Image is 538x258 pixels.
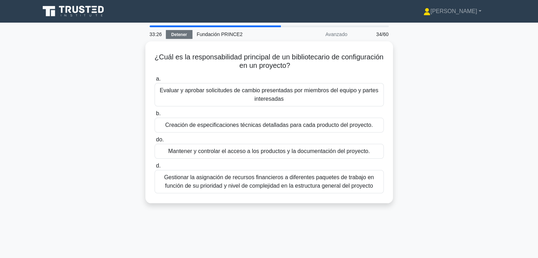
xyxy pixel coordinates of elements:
[430,8,477,14] font: [PERSON_NAME]
[168,148,370,154] font: Mantener y controlar el acceso a los productos y la documentación del proyecto.
[171,32,187,37] font: Detener
[376,31,388,37] font: 34/60
[164,174,374,189] font: Gestionar la asignación de recursos financieros a diferentes paquetes de trabajo en función de su...
[155,53,383,69] font: ¿Cuál es la responsabilidad principal de un bibliotecario de configuración en un proyecto?
[156,163,161,169] font: d.
[156,136,164,142] font: do.
[156,76,161,82] font: a.
[325,31,347,37] font: Avanzado
[165,122,373,128] font: Creación de especificaciones técnicas detalladas para cada producto del proyecto.
[166,30,192,39] a: Detener
[406,4,498,18] a: [PERSON_NAME]
[197,31,243,37] font: Fundación PRINCE2
[156,110,161,116] font: b.
[160,87,378,102] font: Evaluar y aprobar solicitudes de cambio presentadas por miembros del equipo y partes interesadas
[150,31,162,37] font: 33:26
